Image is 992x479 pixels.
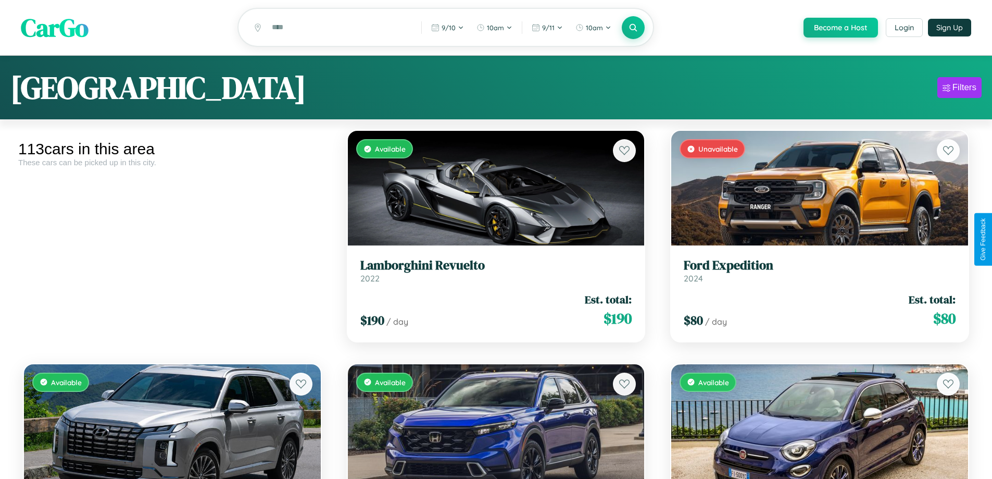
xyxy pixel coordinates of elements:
[886,18,923,37] button: Login
[684,273,703,284] span: 2024
[471,19,518,36] button: 10am
[604,308,632,329] span: $ 190
[375,378,406,387] span: Available
[570,19,617,36] button: 10am
[360,258,632,273] h3: Lamborghini Revuelto
[18,140,327,158] div: 113 cars in this area
[542,23,555,32] span: 9 / 11
[928,19,971,36] button: Sign Up
[803,18,878,38] button: Become a Host
[937,77,982,98] button: Filters
[426,19,469,36] button: 9/10
[360,312,384,329] span: $ 190
[684,258,956,284] a: Ford Expedition2024
[21,10,89,45] span: CarGo
[585,292,632,307] span: Est. total:
[698,378,729,387] span: Available
[442,23,456,32] span: 9 / 10
[386,316,408,327] span: / day
[360,273,380,284] span: 2022
[684,258,956,273] h3: Ford Expedition
[952,82,976,93] div: Filters
[360,258,632,284] a: Lamborghini Revuelto2022
[10,66,306,109] h1: [GEOGRAPHIC_DATA]
[980,218,987,261] div: Give Feedback
[698,144,738,153] span: Unavailable
[586,23,603,32] span: 10am
[51,378,82,387] span: Available
[18,158,327,167] div: These cars can be picked up in this city.
[526,19,568,36] button: 9/11
[487,23,504,32] span: 10am
[684,312,703,329] span: $ 80
[705,316,727,327] span: / day
[909,292,956,307] span: Est. total:
[375,144,406,153] span: Available
[933,308,956,329] span: $ 80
